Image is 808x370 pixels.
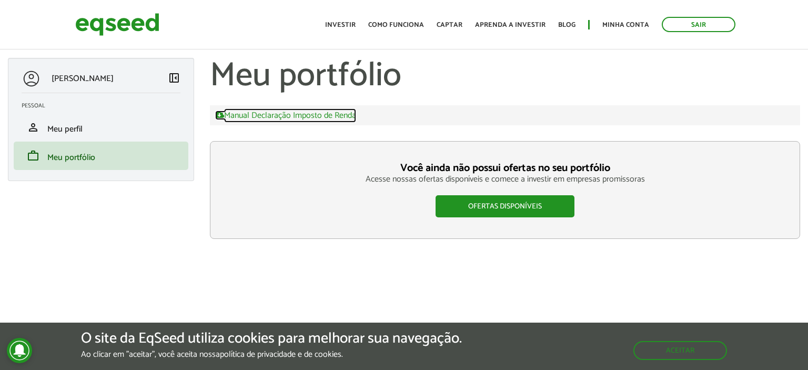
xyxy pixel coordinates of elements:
[368,22,424,28] a: Como funciona
[633,341,727,360] button: Aceitar
[27,149,39,162] span: work
[231,174,779,184] p: Acesse nossas ofertas disponíveis e comece a investir em empresas promissoras
[75,11,159,38] img: EqSeed
[14,113,188,142] li: Meu perfil
[47,122,83,136] span: Meu perfil
[220,351,341,359] a: política de privacidade e de cookies
[81,331,462,347] h5: O site da EqSeed utiliza cookies para melhorar sua navegação.
[168,72,180,84] span: left_panel_close
[662,17,735,32] a: Sair
[215,111,356,120] a: Manual Declaração Imposto de Renda
[210,58,800,95] h1: Meu portfólio
[168,72,180,86] a: Colapsar menu
[437,22,462,28] a: Captar
[22,121,180,134] a: personMeu perfil
[475,22,546,28] a: Aprenda a investir
[22,103,188,109] h2: Pessoal
[558,22,575,28] a: Blog
[602,22,649,28] a: Minha conta
[436,195,574,217] a: Ofertas disponíveis
[27,121,39,134] span: person
[325,22,356,28] a: Investir
[22,149,180,162] a: workMeu portfólio
[81,349,462,359] p: Ao clicar em "aceitar", você aceita nossa .
[52,74,114,84] p: [PERSON_NAME]
[47,151,95,165] span: Meu portfólio
[231,163,779,174] h3: Você ainda não possui ofertas no seu portfólio
[14,142,188,170] li: Meu portfólio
